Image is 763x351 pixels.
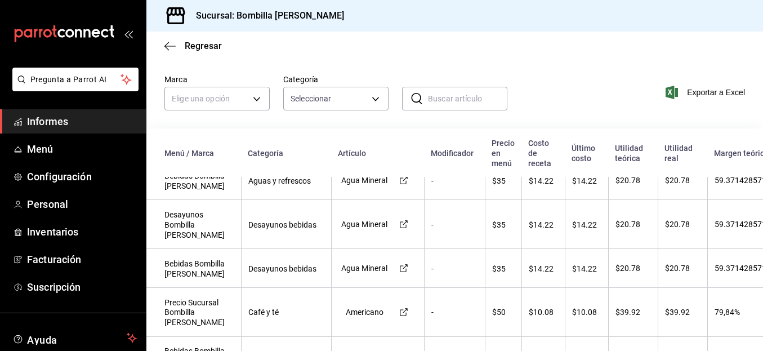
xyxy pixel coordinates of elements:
[341,264,387,273] font: Agua Mineral
[12,68,139,91] button: Pregunta a Parrot AI
[529,308,554,317] font: $10.08
[664,144,693,163] font: Utilidad real
[665,220,690,229] font: $20.78
[27,334,57,346] font: Ayuda
[27,115,68,127] font: Informes
[27,254,81,265] font: Facturación
[665,176,690,185] font: $20.78
[248,264,316,273] font: Desayunos bebidas
[615,308,640,317] font: $39.92
[572,144,595,163] font: Último costo
[283,75,318,84] font: Categoría
[615,144,643,163] font: Utilidad teórica
[185,41,222,51] font: Regresar
[615,264,640,273] font: $20.78
[492,264,506,273] font: $35
[572,220,597,229] font: $14.22
[665,308,690,317] font: $39.92
[346,308,383,317] font: Americano
[27,198,68,210] font: Personal
[572,264,597,273] font: $14.22
[431,220,434,229] font: -
[529,176,554,185] font: $14.22
[431,149,474,158] font: Modificador
[528,139,551,168] font: Costo de receta
[341,220,387,229] font: Agua Mineral
[572,308,597,317] font: $10.08
[27,226,78,238] font: Inventarios
[248,176,311,185] font: Aguas y refrescos
[248,149,283,158] font: Categoría
[668,86,745,99] button: Exportar a Excel
[492,220,506,229] font: $35
[665,264,690,273] font: $20.78
[248,220,316,229] font: Desayunos bebidas
[492,308,506,317] font: $50
[291,94,331,103] font: Seleccionar
[164,298,225,327] font: Precio Sucursal Bombilla [PERSON_NAME]
[164,149,214,158] font: Menú / Marca
[572,176,597,185] font: $14.22
[164,171,226,190] font: Bebidas Bombilla [PERSON_NAME]
[164,259,226,278] font: Bebidas Bombilla [PERSON_NAME]
[615,220,640,229] font: $20.78
[431,176,434,185] font: -
[172,94,230,103] font: Elige una opción
[196,10,344,21] font: Sucursal: Bombilla [PERSON_NAME]
[687,88,745,97] font: Exportar a Excel
[30,75,107,84] font: Pregunta a Parrot AI
[164,41,222,51] button: Regresar
[27,171,92,183] font: Configuración
[248,308,279,317] font: Café y té
[529,220,554,229] font: $14.22
[27,143,53,155] font: Menú
[431,264,434,273] font: -
[124,29,133,38] button: abrir_cajón_menú
[492,176,506,185] font: $35
[338,149,366,158] font: Artículo
[715,308,740,317] font: 79,84%
[492,139,515,168] font: Precio en menú
[8,82,139,94] a: Pregunta a Parrot AI
[431,308,434,317] font: -
[164,75,188,84] font: Marca
[615,176,640,185] font: $20.78
[341,176,387,185] font: Agua Mineral
[27,281,81,293] font: Suscripción
[529,264,554,273] font: $14.22
[164,210,225,239] font: Desayunos Bombilla [PERSON_NAME]
[428,87,507,110] input: Buscar artículo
